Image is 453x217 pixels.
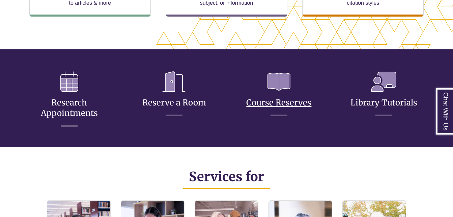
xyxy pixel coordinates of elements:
[246,81,311,108] a: Course Reserves
[142,81,206,108] a: Reserve a Room
[350,81,417,108] a: Library Tutorials
[41,81,98,118] a: Research Appointments
[426,93,451,102] a: Back to Top
[189,169,264,185] span: Services for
